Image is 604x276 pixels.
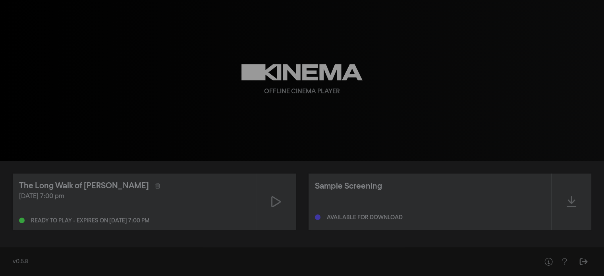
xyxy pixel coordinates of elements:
[315,180,382,192] div: Sample Screening
[13,258,525,266] div: v0.5.8
[575,254,591,270] button: Sign Out
[19,180,149,192] div: The Long Walk of [PERSON_NAME]
[264,87,340,97] div: Offline Cinema Player
[19,192,249,201] div: [DATE] 7:00 pm
[556,254,572,270] button: Help
[31,218,149,224] div: Ready to play - expires on [DATE] 7:00 pm
[540,254,556,270] button: Help
[327,215,403,220] div: Available for download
